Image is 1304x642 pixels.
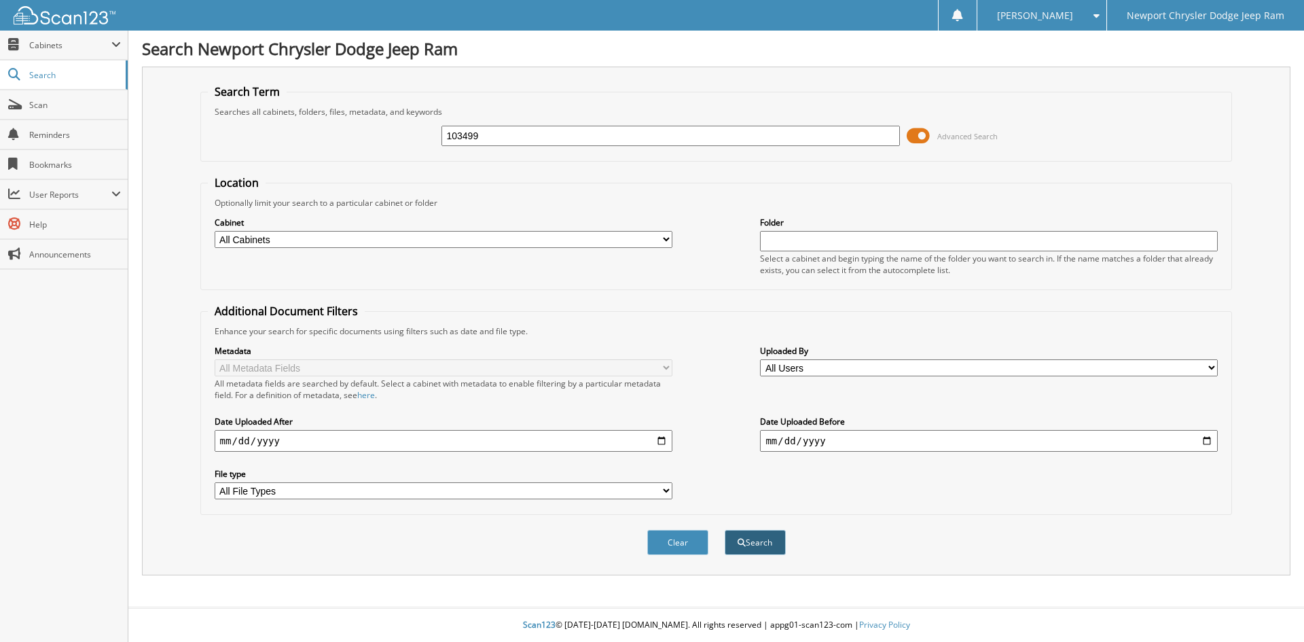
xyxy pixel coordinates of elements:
[208,197,1225,209] div: Optionally limit your search to a particular cabinet or folder
[29,39,111,51] span: Cabinets
[29,99,121,111] span: Scan
[208,175,266,190] legend: Location
[760,430,1218,452] input: end
[215,378,672,401] div: All metadata fields are searched by default. Select a cabinet with metadata to enable filtering b...
[29,189,111,200] span: User Reports
[208,84,287,99] legend: Search Term
[937,131,998,141] span: Advanced Search
[647,530,708,555] button: Clear
[760,345,1218,357] label: Uploaded By
[208,304,365,319] legend: Additional Document Filters
[29,249,121,260] span: Announcements
[208,325,1225,337] div: Enhance your search for specific documents using filters such as date and file type.
[29,159,121,171] span: Bookmarks
[142,37,1290,60] h1: Search Newport Chrysler Dodge Jeep Ram
[859,619,910,630] a: Privacy Policy
[760,253,1218,276] div: Select a cabinet and begin typing the name of the folder you want to search in. If the name match...
[14,6,115,24] img: scan123-logo-white.svg
[523,619,556,630] span: Scan123
[208,106,1225,118] div: Searches all cabinets, folders, files, metadata, and keywords
[215,217,672,228] label: Cabinet
[215,345,672,357] label: Metadata
[997,12,1073,20] span: [PERSON_NAME]
[215,430,672,452] input: start
[760,416,1218,427] label: Date Uploaded Before
[29,129,121,141] span: Reminders
[760,217,1218,228] label: Folder
[29,219,121,230] span: Help
[29,69,119,81] span: Search
[215,468,672,480] label: File type
[128,609,1304,642] div: © [DATE]-[DATE] [DOMAIN_NAME]. All rights reserved | appg01-scan123-com |
[1127,12,1284,20] span: Newport Chrysler Dodge Jeep Ram
[725,530,786,555] button: Search
[215,416,672,427] label: Date Uploaded After
[1236,577,1304,642] iframe: Chat Widget
[357,389,375,401] a: here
